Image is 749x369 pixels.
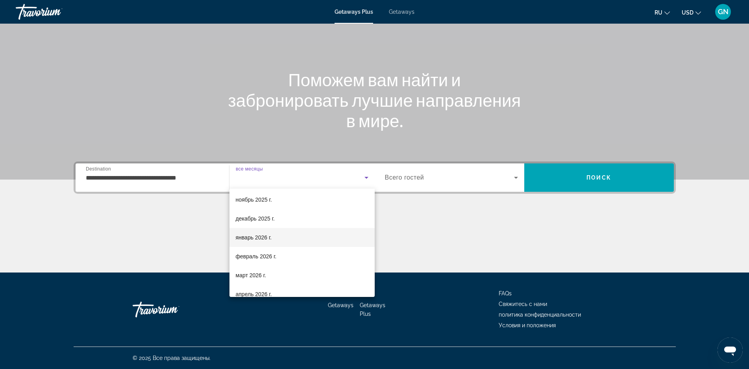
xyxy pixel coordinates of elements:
span: январь 2026 г. [236,233,272,242]
span: апрель 2026 г. [236,289,272,299]
iframe: Кнопка запуска окна обмена сообщениями [718,337,743,363]
span: декабрь 2025 г. [236,214,275,223]
span: ноябрь 2025 г. [236,195,272,204]
span: февраль 2026 г. [236,252,277,261]
span: март 2026 г. [236,271,266,280]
